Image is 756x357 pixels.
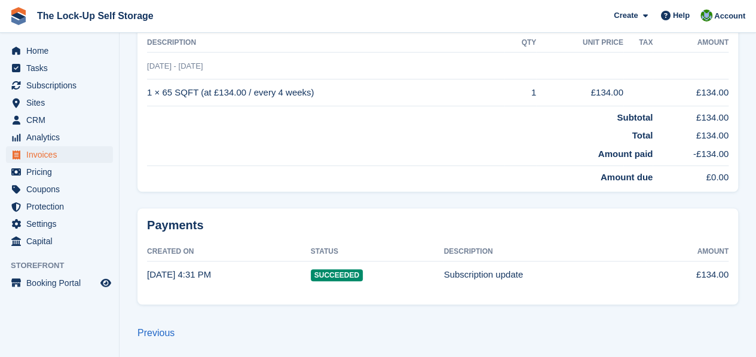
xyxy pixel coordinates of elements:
span: Pricing [26,164,98,180]
strong: Subtotal [617,112,653,122]
a: Preview store [99,276,113,290]
a: menu [6,94,113,111]
a: menu [6,198,113,215]
span: Subscriptions [26,77,98,94]
a: menu [6,216,113,232]
span: Analytics [26,129,98,146]
th: Created On [147,242,311,261]
td: £134.00 [536,79,623,106]
td: Subscription update [443,261,645,288]
td: £134.00 [653,79,729,106]
img: stora-icon-8386f47178a22dfd0bd8f6a31ec36ba5ce8667c1dd55bd0f319d3a0aa187defe.svg [10,7,27,25]
a: menu [6,129,113,146]
th: Status [311,242,444,261]
strong: Total [632,130,653,140]
td: £134.00 [653,106,729,124]
img: Andrew Beer [700,10,712,21]
span: Home [26,42,98,59]
a: menu [6,112,113,128]
th: Amount [646,242,729,261]
a: menu [6,181,113,198]
a: menu [6,60,113,76]
h2: Payments [147,218,729,233]
span: [DATE] - [DATE] [147,61,203,70]
a: menu [6,275,113,291]
span: Tasks [26,60,98,76]
span: Succeeded [311,269,363,281]
span: CRM [26,112,98,128]
th: Description [443,242,645,261]
span: Settings [26,216,98,232]
a: menu [6,146,113,163]
td: 1 × 65 SQFT (at £134.00 / every 4 weeks) [147,79,504,106]
a: menu [6,164,113,180]
th: Amount [653,33,729,53]
td: £0.00 [653,166,729,184]
span: Coupons [26,181,98,198]
span: Create [614,10,638,21]
th: Description [147,33,504,53]
strong: Amount paid [598,149,653,159]
strong: Amount due [601,172,653,182]
span: Booking Portal [26,275,98,291]
a: The Lock-Up Self Storage [32,6,158,26]
td: -£134.00 [653,143,729,166]
time: 2025-09-15 15:31:03 UTC [147,269,211,279]
span: Capital [26,233,98,250]
th: QTY [504,33,536,53]
th: Unit Price [536,33,623,53]
td: 1 [504,79,536,106]
span: Account [714,10,745,22]
a: menu [6,77,113,94]
th: Tax [623,33,653,53]
span: Sites [26,94,98,111]
span: Storefront [11,260,119,272]
td: £134.00 [646,261,729,288]
a: Previous [137,328,175,338]
a: menu [6,42,113,59]
td: £134.00 [653,124,729,143]
span: Invoices [26,146,98,163]
span: Protection [26,198,98,215]
a: menu [6,233,113,250]
span: Help [673,10,690,21]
